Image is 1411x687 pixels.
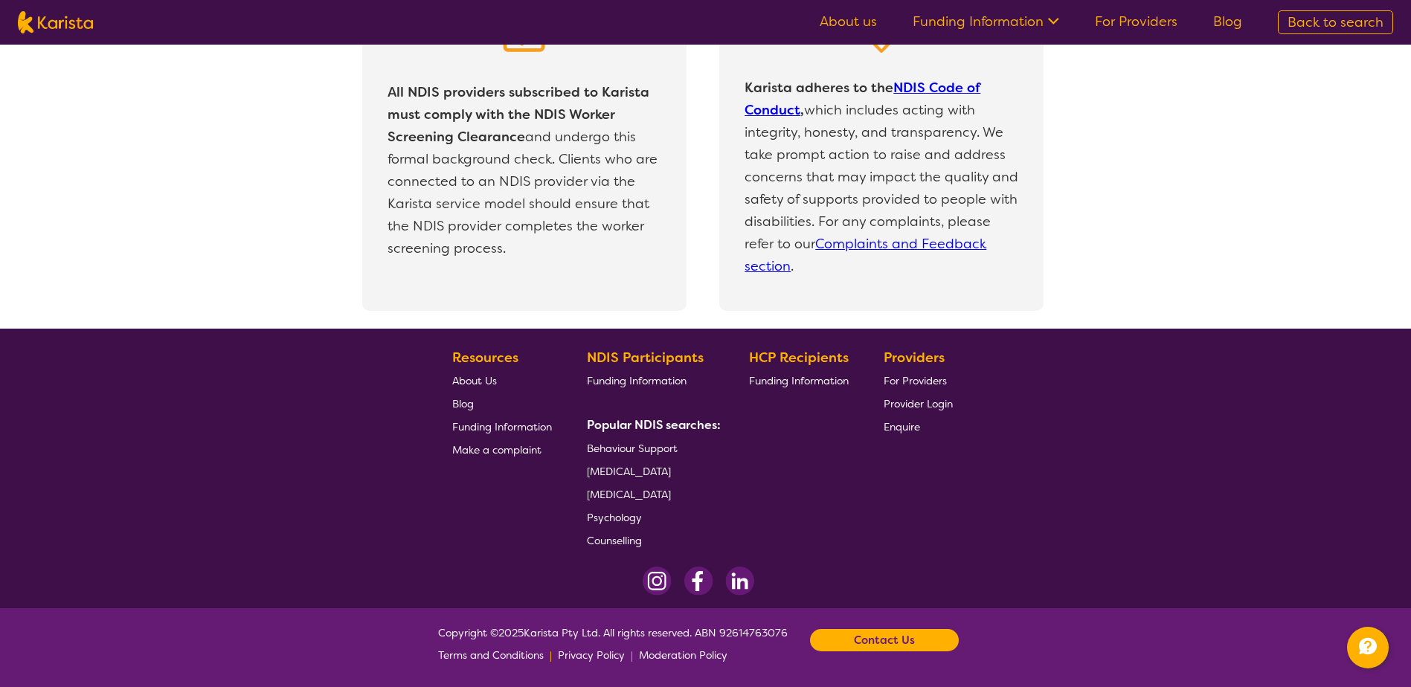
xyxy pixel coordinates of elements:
span: Provider Login [884,397,953,410]
b: HCP Recipients [749,349,849,367]
span: Counselling [587,534,642,547]
a: About Us [452,369,552,392]
p: | [550,644,552,666]
p: which includes acting with integrity, honesty, and transparency. We take prompt action to raise a... [741,73,1022,281]
span: Privacy Policy [558,648,625,662]
span: Back to search [1288,13,1383,31]
span: Make a complaint [452,443,541,457]
span: About Us [452,374,497,387]
span: Behaviour Support [587,442,678,455]
a: Make a complaint [452,438,552,461]
b: Providers [884,349,945,367]
span: Enquire [884,420,920,433]
span: Funding Information [452,420,552,433]
b: Karista adheres to the , [745,79,980,119]
a: Counselling [587,529,715,552]
span: Funding Information [749,374,849,387]
a: Enquire [884,415,953,438]
a: About us [820,13,877,30]
a: Terms and Conditions [438,644,544,666]
a: [MEDICAL_DATA] [587,483,715,506]
a: For Providers [1095,13,1177,30]
a: Provider Login [884,392,953,415]
span: Terms and Conditions [438,648,544,662]
span: For Providers [884,374,947,387]
span: Moderation Policy [639,648,727,662]
b: Contact Us [854,629,915,651]
span: Blog [452,397,474,410]
a: Blog [1213,13,1242,30]
a: Funding Information [913,13,1059,30]
a: Funding Information [749,369,849,392]
a: Privacy Policy [558,644,625,666]
a: Blog [452,392,552,415]
a: Complaints and Feedback section [745,235,986,275]
a: Psychology [587,506,715,529]
a: [MEDICAL_DATA] [587,459,715,483]
button: Channel Menu [1347,627,1389,668]
p: and undergo this formal background check. Clients who are connected to an NDIS provider via the K... [384,77,665,263]
img: Facebook [684,567,713,596]
img: LinkedIn [725,567,754,596]
a: For Providers [884,369,953,392]
a: Funding Information [587,369,715,392]
b: All NDIS providers subscribed to Karista must comply with the NDIS Worker Screening Clearance [388,83,649,146]
b: Popular NDIS searches: [587,417,721,433]
img: Instagram [643,567,672,596]
span: Psychology [587,511,642,524]
a: Funding Information [452,415,552,438]
span: Copyright © 2025 Karista Pty Ltd. All rights reserved. ABN 92614763076 [438,622,788,666]
img: Karista logo [18,11,93,33]
a: Back to search [1278,10,1393,34]
span: [MEDICAL_DATA] [587,488,671,501]
p: | [631,644,633,666]
a: Behaviour Support [587,436,715,459]
a: Moderation Policy [639,644,727,666]
b: Resources [452,349,518,367]
span: [MEDICAL_DATA] [587,465,671,478]
b: NDIS Participants [587,349,704,367]
span: Funding Information [587,374,687,387]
